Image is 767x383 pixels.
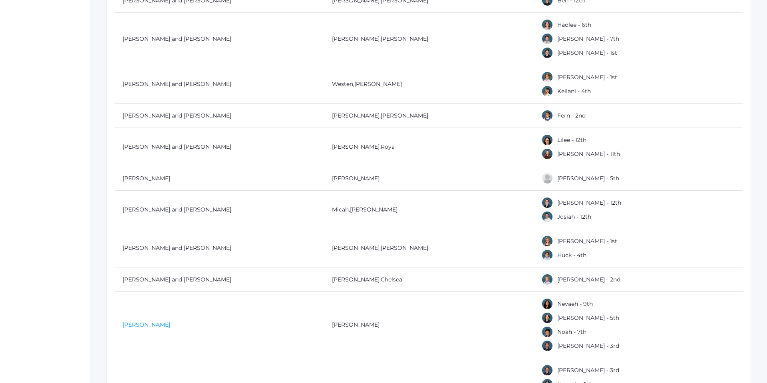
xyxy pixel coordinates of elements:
[541,273,553,285] div: Liam Tiedemann
[557,276,620,283] a: [PERSON_NAME] - 2nd
[541,47,553,59] div: Joseph Taylor
[332,112,380,119] a: [PERSON_NAME]
[557,199,621,206] a: [PERSON_NAME] - 12th
[541,364,553,376] div: Maxine Torok
[541,110,553,122] div: Fern Teffeteller
[541,148,553,160] div: Audree Tekaat
[541,172,553,184] div: Wyatt Ferris
[123,112,231,119] a: [PERSON_NAME] and [PERSON_NAME]
[557,136,586,144] a: Lilee - 12th
[541,211,553,223] div: Josiah Thomas
[324,191,533,229] td: ,
[123,143,231,150] a: [PERSON_NAME] and [PERSON_NAME]
[557,342,619,349] a: [PERSON_NAME] - 3rd
[557,74,617,81] a: [PERSON_NAME] - 1st
[324,229,533,267] td: ,
[557,300,593,307] a: Nevaeh - 9th
[541,85,553,97] div: Keilani Taylor
[541,134,553,146] div: Lilee Tekaat
[557,213,591,220] a: Josiah - 12th
[332,244,380,251] a: [PERSON_NAME]
[557,251,586,259] a: Huck - 4th
[541,340,553,352] div: Maxine Torok
[557,112,586,119] a: Fern - 2nd
[557,237,617,245] a: [PERSON_NAME] - 1st
[324,128,533,166] td: ,
[324,267,533,292] td: ,
[324,104,533,128] td: ,
[324,65,533,104] td: ,
[557,49,617,56] a: [PERSON_NAME] - 1st
[557,175,619,182] a: [PERSON_NAME] - 5th
[123,206,231,213] a: [PERSON_NAME] and [PERSON_NAME]
[123,35,231,42] a: [PERSON_NAME] and [PERSON_NAME]
[354,80,402,88] a: [PERSON_NAME]
[123,80,231,88] a: [PERSON_NAME] and [PERSON_NAME]
[541,33,553,45] div: Liam Taylor
[541,326,553,338] div: Noah Torok
[381,276,402,283] a: Chelsea
[541,71,553,83] div: Kiana Taylor
[541,235,553,247] div: Faye Thompson
[381,143,395,150] a: Roya
[541,249,553,261] div: Huck Thompson
[332,35,380,42] a: [PERSON_NAME]
[350,206,397,213] a: [PERSON_NAME]
[557,35,619,42] a: [PERSON_NAME] - 7th
[381,244,428,251] a: [PERSON_NAME]
[123,175,170,182] a: [PERSON_NAME]
[557,314,619,321] a: [PERSON_NAME] - 5th
[332,206,349,213] a: Micah
[557,150,620,158] a: [PERSON_NAME] - 11th
[557,21,591,28] a: Hadlee - 6th
[332,143,380,150] a: [PERSON_NAME]
[557,367,619,374] a: [PERSON_NAME] - 3rd
[381,112,428,119] a: [PERSON_NAME]
[332,276,380,283] a: [PERSON_NAME]
[557,88,591,95] a: Keilani - 4th
[332,321,380,328] a: [PERSON_NAME]
[541,19,553,31] div: Hadlee Taylor
[557,328,586,335] a: Noah - 7th
[123,276,231,283] a: [PERSON_NAME] and [PERSON_NAME]
[324,13,533,65] td: ,
[332,80,353,88] a: Westen
[123,321,170,328] a: [PERSON_NAME]
[541,312,553,324] div: Nathaniel Torok
[541,197,553,209] div: Joshua Thomas
[332,175,380,182] a: [PERSON_NAME]
[123,244,231,251] a: [PERSON_NAME] and [PERSON_NAME]
[381,35,428,42] a: [PERSON_NAME]
[541,298,553,310] div: Nevaeh Torok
